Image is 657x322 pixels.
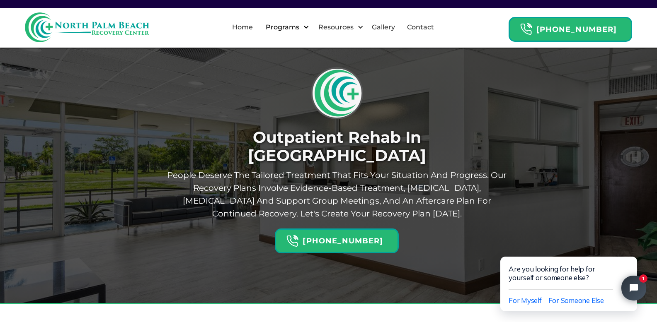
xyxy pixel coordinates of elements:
a: Header Calendar Icons[PHONE_NUMBER] [275,224,398,253]
div: Resources [316,22,356,32]
iframe: Tidio Chat [483,230,657,322]
div: Programs [264,22,301,32]
p: People deserve the tailored treatment that fits your situation and progress. Our recovery plans i... [165,169,509,220]
a: Home [227,14,258,41]
strong: [PHONE_NUMBER] [303,236,383,245]
h1: Outpatient Rehab In [GEOGRAPHIC_DATA] [165,128,509,165]
strong: [PHONE_NUMBER] [536,25,617,34]
a: Contact [402,14,439,41]
div: Programs [259,14,311,41]
a: Header Calendar Icons[PHONE_NUMBER] [509,13,632,42]
div: Resources [311,14,366,41]
img: Header Calendar Icons [520,23,532,36]
img: Header Calendar Icons [286,235,298,248]
a: Gallery [367,14,400,41]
